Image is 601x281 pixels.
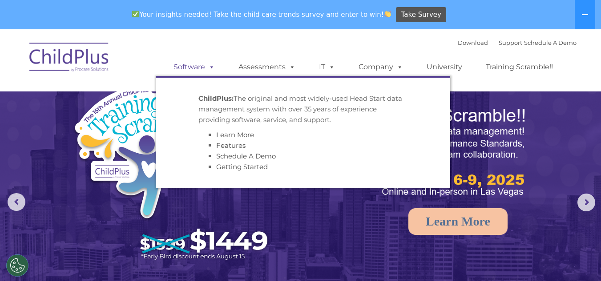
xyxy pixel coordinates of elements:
[129,6,395,23] span: Your insights needed! Take the child care trends survey and enter to win!
[198,93,407,125] p: The original and most widely-used Head Start data management system with over 35 years of experie...
[310,58,344,76] a: IT
[124,59,151,65] span: Last name
[165,58,224,76] a: Software
[350,58,412,76] a: Company
[418,58,471,76] a: University
[25,36,114,81] img: ChildPlus by Procare Solutions
[216,162,268,171] a: Getting Started
[216,141,246,150] a: Features
[477,58,562,76] a: Training Scramble!!
[230,58,304,76] a: Assessments
[216,152,276,160] a: Schedule A Demo
[216,131,254,139] a: Learn More
[401,7,441,23] span: Take Survey
[458,39,488,46] a: Download
[408,208,508,235] a: Learn More
[458,39,577,46] font: |
[124,95,161,102] span: Phone number
[384,11,391,17] img: 👏
[6,254,28,277] button: Cookies Settings
[132,11,139,17] img: ✅
[499,39,522,46] a: Support
[456,185,601,281] iframe: Chat Widget
[396,7,446,23] a: Take Survey
[524,39,577,46] a: Schedule A Demo
[198,94,234,103] strong: ChildPlus:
